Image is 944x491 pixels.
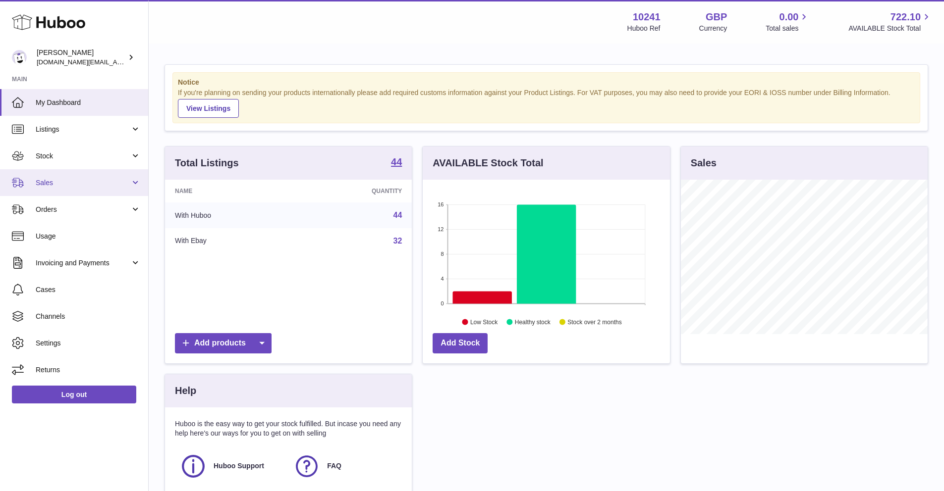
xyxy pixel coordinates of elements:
[391,157,402,169] a: 44
[568,318,622,325] text: Stock over 2 months
[36,98,141,107] span: My Dashboard
[178,78,915,87] strong: Notice
[175,156,239,170] h3: Total Listings
[779,10,799,24] span: 0.00
[37,58,197,66] span: [DOMAIN_NAME][EMAIL_ADDRESS][DOMAIN_NAME]
[36,258,130,268] span: Invoicing and Payments
[37,48,126,67] div: [PERSON_NAME]
[36,339,141,348] span: Settings
[699,24,727,33] div: Currency
[175,333,272,353] a: Add products
[178,88,915,118] div: If you're planning on sending your products internationally please add required customs informati...
[515,318,551,325] text: Healthy stock
[165,180,295,202] th: Name
[393,211,402,219] a: 44
[36,178,130,188] span: Sales
[438,226,444,232] text: 12
[766,24,810,33] span: Total sales
[433,156,543,170] h3: AVAILABLE Stock Total
[691,156,717,170] h3: Sales
[36,125,130,134] span: Listings
[391,157,402,167] strong: 44
[175,419,402,438] p: Huboo is the easy way to get your stock fulfilled. But incase you need any help here's our ways f...
[295,180,412,202] th: Quantity
[433,333,488,353] a: Add Stock
[36,205,130,214] span: Orders
[36,365,141,375] span: Returns
[214,461,264,471] span: Huboo Support
[627,24,661,33] div: Huboo Ref
[36,312,141,321] span: Channels
[441,276,444,282] text: 4
[441,251,444,257] text: 8
[706,10,727,24] strong: GBP
[180,453,283,480] a: Huboo Support
[12,50,27,65] img: londonaquatics.online@gmail.com
[848,10,932,33] a: 722.10 AVAILABLE Stock Total
[12,386,136,403] a: Log out
[327,461,341,471] span: FAQ
[36,232,141,241] span: Usage
[165,228,295,254] td: With Ebay
[470,318,498,325] text: Low Stock
[441,300,444,306] text: 0
[165,202,295,228] td: With Huboo
[393,237,402,245] a: 32
[633,10,661,24] strong: 10241
[175,384,196,397] h3: Help
[890,10,921,24] span: 722.10
[766,10,810,33] a: 0.00 Total sales
[36,285,141,295] span: Cases
[438,201,444,207] text: 16
[293,453,397,480] a: FAQ
[178,99,239,118] a: View Listings
[36,151,130,161] span: Stock
[848,24,932,33] span: AVAILABLE Stock Total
